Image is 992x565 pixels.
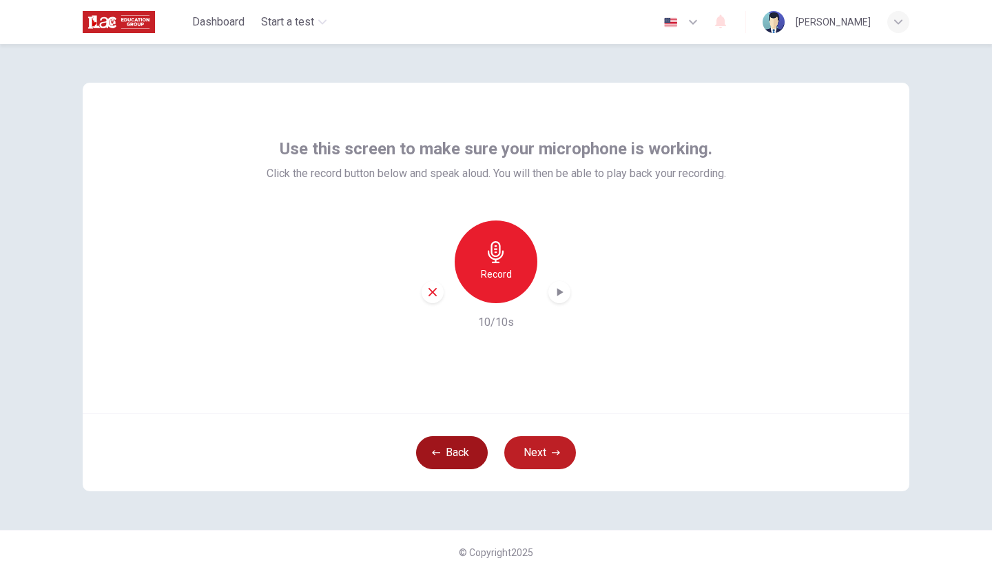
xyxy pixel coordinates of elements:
[416,436,488,469] button: Back
[261,14,314,30] span: Start a test
[662,17,679,28] img: en
[83,8,155,36] img: ILAC logo
[187,10,250,34] button: Dashboard
[763,11,785,33] img: Profile picture
[478,314,514,331] h6: 10/10s
[796,14,871,30] div: [PERSON_NAME]
[481,266,512,282] h6: Record
[267,165,726,182] span: Click the record button below and speak aloud. You will then be able to play back your recording.
[455,220,537,303] button: Record
[504,436,576,469] button: Next
[256,10,332,34] button: Start a test
[83,8,187,36] a: ILAC logo
[459,547,533,558] span: © Copyright 2025
[192,14,245,30] span: Dashboard
[280,138,712,160] span: Use this screen to make sure your microphone is working.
